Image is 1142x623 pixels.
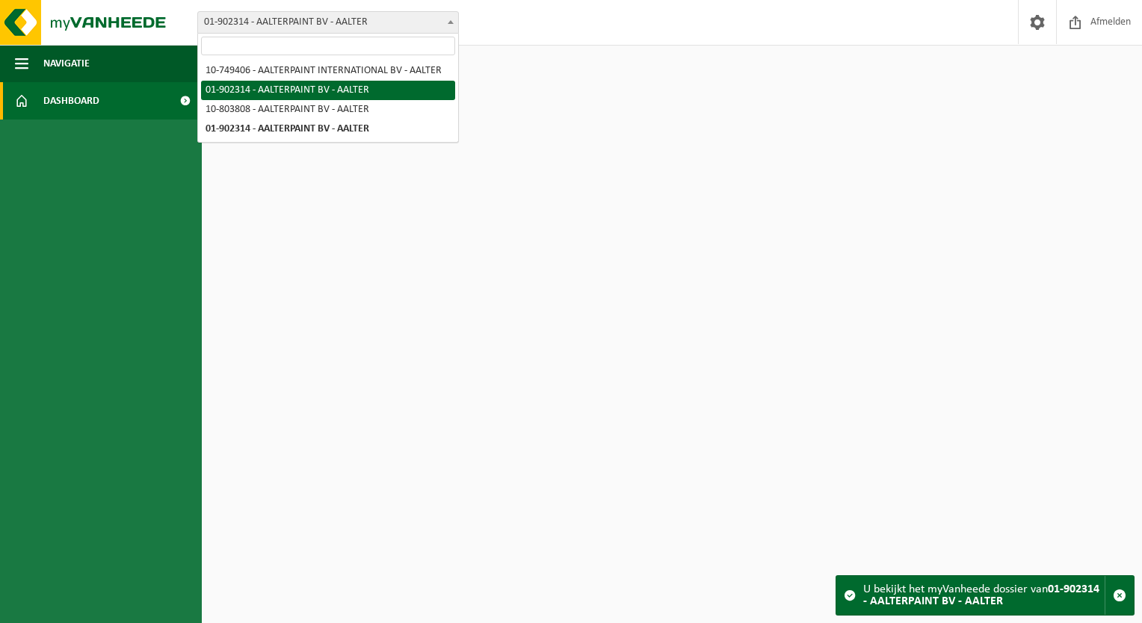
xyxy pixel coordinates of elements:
li: 10-749406 - AALTERPAINT INTERNATIONAL BV - AALTER [201,61,455,81]
span: Dashboard [43,82,99,120]
div: U bekijkt het myVanheede dossier van [863,576,1105,615]
span: Navigatie [43,45,90,82]
strong: 01-902314 - AALTERPAINT BV - AALTER [863,583,1099,607]
li: 10-803808 - AALTERPAINT BV - AALTER [201,100,455,120]
li: 01-902314 - AALTERPAINT BV - AALTER [201,81,455,100]
span: 01-902314 - AALTERPAINT BV - AALTER [198,12,458,33]
span: 01-902314 - AALTERPAINT BV - AALTER [197,11,459,34]
li: 01-902314 - AALTERPAINT BV - AALTER [201,120,455,139]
